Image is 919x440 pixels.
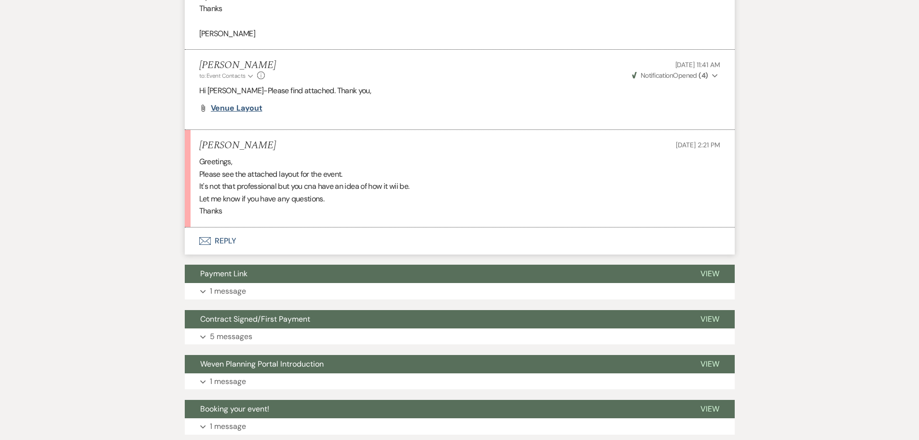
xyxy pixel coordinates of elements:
[200,404,269,414] span: Booking your event!
[685,310,735,328] button: View
[200,359,324,369] span: Weven Planning Portal Introduction
[200,269,247,279] span: Payment Link
[200,314,310,324] span: Contract Signed/First Payment
[210,330,252,343] p: 5 messages
[199,85,720,97] p: Hi [PERSON_NAME]-Please find attached. Thank you,
[185,418,735,435] button: 1 message
[676,141,720,149] span: [DATE] 2:21 PM
[211,103,262,113] span: Venue Layout
[185,310,685,328] button: Contract Signed/First Payment
[632,71,708,80] span: Opened
[685,400,735,418] button: View
[700,314,719,324] span: View
[700,359,719,369] span: View
[210,420,246,433] p: 1 message
[185,355,685,373] button: Weven Planning Portal Introduction
[641,71,673,80] span: Notification
[700,269,719,279] span: View
[199,140,276,152] h5: [PERSON_NAME]
[700,404,719,414] span: View
[675,60,720,69] span: [DATE] 11:41 AM
[199,156,720,217] div: Greetings, Please see the attached layout for the event. It's not that professional but you cna h...
[185,400,685,418] button: Booking your event!
[685,355,735,373] button: View
[199,72,246,80] span: to: Event Contacts
[210,375,246,388] p: 1 message
[185,265,685,283] button: Payment Link
[631,71,720,81] button: NotificationOpened (4)
[699,71,708,80] strong: ( 4 )
[185,283,735,299] button: 1 message
[185,227,735,255] button: Reply
[185,373,735,390] button: 1 message
[210,285,246,298] p: 1 message
[199,71,255,80] button: to: Event Contacts
[199,59,276,71] h5: [PERSON_NAME]
[185,328,735,345] button: 5 messages
[211,104,262,112] a: Venue Layout
[685,265,735,283] button: View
